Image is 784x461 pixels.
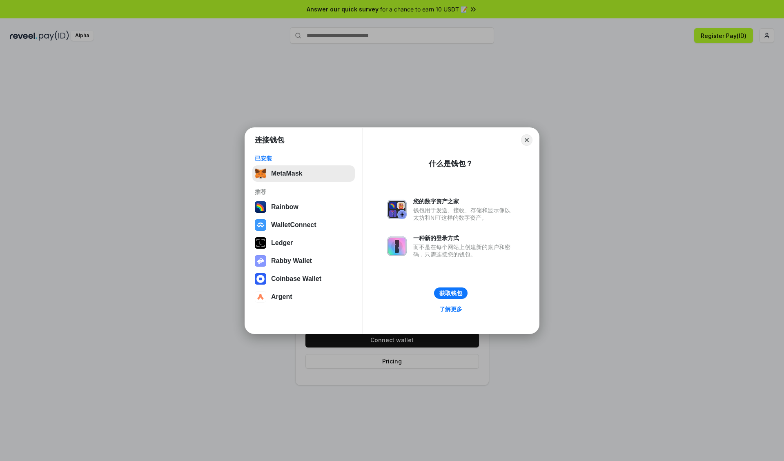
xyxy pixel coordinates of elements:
[271,170,302,177] div: MetaMask
[271,203,298,211] div: Rainbow
[271,221,316,229] div: WalletConnect
[252,235,355,251] button: Ledger
[413,207,514,221] div: 钱包用于发送、接收、存储和显示像以太坊和NFT这样的数字资产。
[255,155,352,162] div: 已安装
[255,201,266,213] img: svg+xml,%3Csvg%20width%3D%22120%22%20height%3D%22120%22%20viewBox%3D%220%200%20120%20120%22%20fil...
[413,234,514,242] div: 一种新的登录方式
[271,257,312,265] div: Rabby Wallet
[521,134,532,146] button: Close
[255,237,266,249] img: svg+xml,%3Csvg%20xmlns%3D%22http%3A%2F%2Fwww.w3.org%2F2000%2Fsvg%22%20width%3D%2228%22%20height%3...
[271,239,293,247] div: Ledger
[413,243,514,258] div: 而不是在每个网站上创建新的账户和密码，只需连接您的钱包。
[252,199,355,215] button: Rainbow
[434,304,467,314] a: 了解更多
[255,188,352,196] div: 推荐
[255,291,266,303] img: svg+xml,%3Csvg%20width%3D%2228%22%20height%3D%2228%22%20viewBox%3D%220%200%2028%2028%22%20fill%3D...
[255,219,266,231] img: svg+xml,%3Csvg%20width%3D%2228%22%20height%3D%2228%22%20viewBox%3D%220%200%2028%2028%22%20fill%3D...
[252,165,355,182] button: MetaMask
[255,135,284,145] h1: 连接钱包
[252,217,355,233] button: WalletConnect
[434,287,468,299] button: 获取钱包
[271,293,292,301] div: Argent
[255,255,266,267] img: svg+xml,%3Csvg%20xmlns%3D%22http%3A%2F%2Fwww.w3.org%2F2000%2Fsvg%22%20fill%3D%22none%22%20viewBox...
[271,275,321,283] div: Coinbase Wallet
[255,168,266,179] img: svg+xml,%3Csvg%20fill%3D%22none%22%20height%3D%2233%22%20viewBox%3D%220%200%2035%2033%22%20width%...
[252,253,355,269] button: Rabby Wallet
[255,273,266,285] img: svg+xml,%3Csvg%20width%3D%2228%22%20height%3D%2228%22%20viewBox%3D%220%200%2028%2028%22%20fill%3D...
[413,198,514,205] div: 您的数字资产之家
[387,200,407,219] img: svg+xml,%3Csvg%20xmlns%3D%22http%3A%2F%2Fwww.w3.org%2F2000%2Fsvg%22%20fill%3D%22none%22%20viewBox...
[387,236,407,256] img: svg+xml,%3Csvg%20xmlns%3D%22http%3A%2F%2Fwww.w3.org%2F2000%2Fsvg%22%20fill%3D%22none%22%20viewBox...
[439,290,462,297] div: 获取钱包
[252,289,355,305] button: Argent
[429,159,473,169] div: 什么是钱包？
[252,271,355,287] button: Coinbase Wallet
[439,305,462,313] div: 了解更多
